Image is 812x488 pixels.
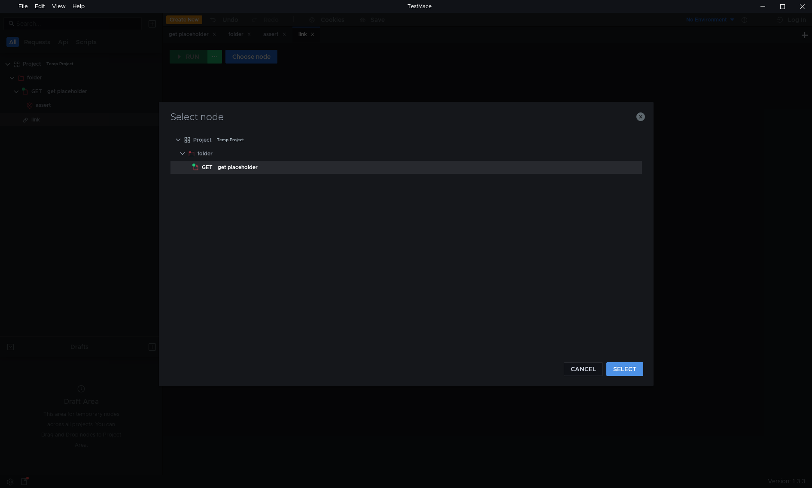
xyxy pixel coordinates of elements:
[193,133,212,146] div: Project
[198,147,213,160] div: folder
[218,161,258,174] div: get placeholder
[202,161,213,174] span: GET
[169,112,643,122] h3: Select node
[217,133,244,146] div: Temp Project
